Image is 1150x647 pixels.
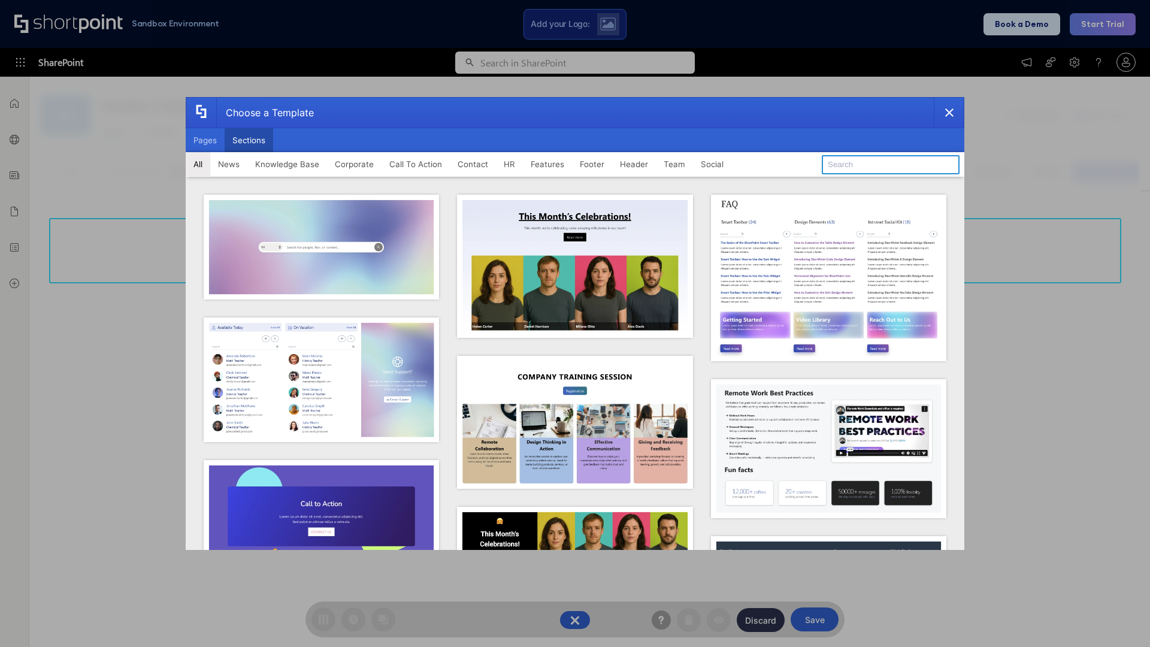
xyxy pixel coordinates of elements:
[210,152,247,176] button: News
[225,128,273,152] button: Sections
[496,152,523,176] button: HR
[572,152,612,176] button: Footer
[656,152,693,176] button: Team
[186,97,964,550] div: template selector
[247,152,327,176] button: Knowledge Base
[382,152,450,176] button: Call To Action
[1090,589,1150,647] iframe: Chat Widget
[612,152,656,176] button: Header
[822,155,960,174] input: Search
[186,152,210,176] button: All
[216,98,314,128] div: Choose a Template
[523,152,572,176] button: Features
[693,152,731,176] button: Social
[186,128,225,152] button: Pages
[327,152,382,176] button: Corporate
[450,152,496,176] button: Contact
